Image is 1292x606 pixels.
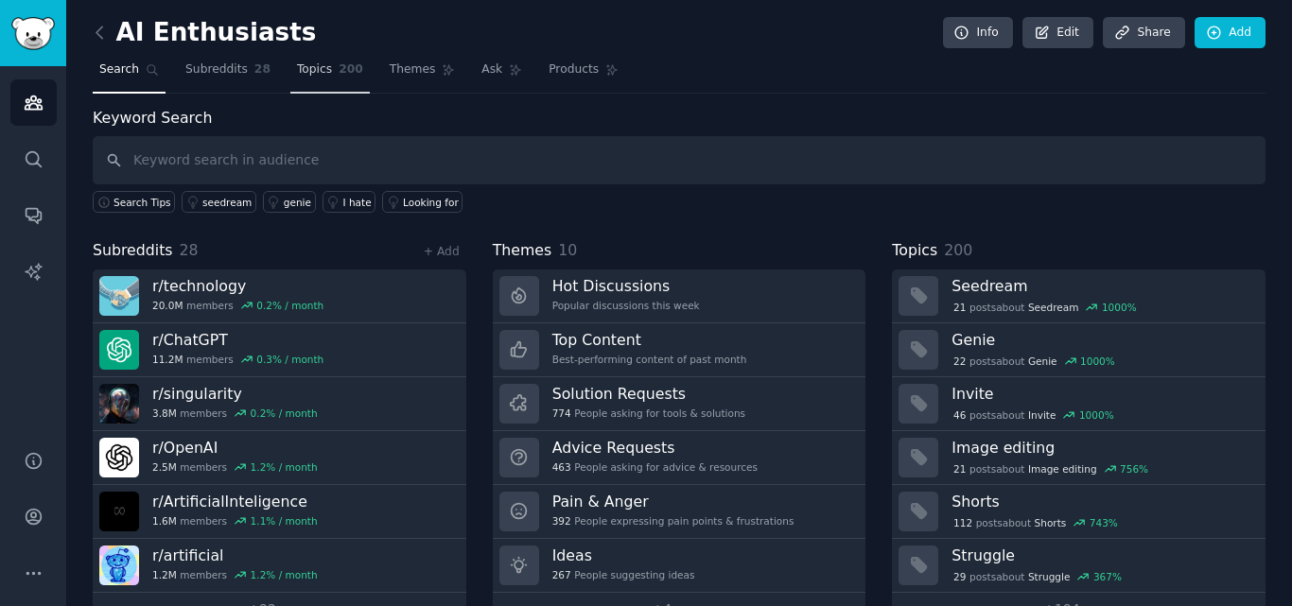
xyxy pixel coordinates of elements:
span: Products [549,61,599,78]
div: members [152,460,318,474]
a: Search [93,55,166,94]
h3: Invite [952,384,1252,404]
div: genie [284,196,311,209]
div: post s about [952,514,1119,531]
div: 1.2 % / month [251,568,318,581]
span: Seedream [1028,301,1078,314]
h3: Image editing [952,438,1252,458]
a: Pain & Anger392People expressing pain points & frustrations [493,485,866,539]
a: Shorts112postsaboutShorts743% [892,485,1266,539]
div: 1000 % [1080,355,1115,368]
div: members [152,568,318,581]
a: Info [943,17,1013,49]
a: Add [1195,17,1266,49]
span: 774 [552,407,571,420]
h2: AI Enthusiasts [93,18,316,48]
img: OpenAI [99,438,139,477]
span: 46 [953,408,966,422]
div: 1000 % [1079,408,1114,422]
span: Image editing [1028,462,1097,476]
span: 10 [558,241,577,259]
div: 0.3 % / month [256,353,323,366]
div: post s about [952,460,1150,477]
div: 743 % [1090,516,1118,529]
h3: Top Content [552,330,747,350]
span: Ask [481,61,502,78]
a: r/OpenAI2.5Mmembers1.2% / month [93,431,466,485]
a: Hot DiscussionsPopular discussions this week [493,269,866,323]
span: 28 [180,241,199,259]
div: post s about [952,568,1123,585]
a: Image editing21postsaboutImage editing756% [892,431,1266,485]
h3: r/ ArtificialInteligence [152,492,318,511]
span: 11.2M [152,353,183,366]
span: 267 [552,568,571,581]
span: 21 [953,462,966,476]
h3: r/ ChatGPT [152,330,323,350]
span: Subreddits [185,61,248,78]
div: post s about [952,407,1115,424]
span: Themes [493,239,552,263]
span: Topics [297,61,332,78]
h3: Solution Requests [552,384,745,404]
label: Keyword Search [93,109,212,127]
a: r/artificial1.2Mmembers1.2% / month [93,539,466,593]
div: 1.2 % / month [251,460,318,474]
a: Invite46postsaboutInvite1000% [892,377,1266,431]
a: Advice Requests463People asking for advice & resources [493,431,866,485]
h3: Ideas [552,545,695,565]
a: r/singularity3.8Mmembers0.2% / month [93,377,466,431]
div: 367 % [1093,570,1122,583]
h3: Shorts [952,492,1252,511]
div: post s about [952,353,1116,370]
img: technology [99,276,139,316]
div: 0.2 % / month [251,407,318,420]
img: GummySearch logo [11,17,55,50]
h3: Advice Requests [552,438,758,458]
a: Genie22postsaboutGenie1000% [892,323,1266,377]
span: 28 [254,61,271,78]
div: post s about [952,299,1138,316]
a: seedream [182,191,256,213]
span: Genie [1028,355,1057,368]
img: ArtificialInteligence [99,492,139,531]
span: 200 [339,61,363,78]
span: 1.6M [152,514,177,528]
a: Ideas267People suggesting ideas [493,539,866,593]
h3: r/ singularity [152,384,318,404]
input: Keyword search in audience [93,136,1266,184]
h3: Pain & Anger [552,492,794,511]
a: r/technology20.0Mmembers0.2% / month [93,269,466,323]
div: People asking for advice & resources [552,460,758,474]
span: 21 [953,301,966,314]
a: I hate [323,191,376,213]
div: People asking for tools & solutions [552,407,745,420]
div: People suggesting ideas [552,568,695,581]
a: Top ContentBest-performing content of past month [493,323,866,377]
button: Search Tips [93,191,175,213]
a: Ask [475,55,529,94]
a: genie [263,191,316,213]
a: Looking for [382,191,463,213]
h3: r/ technology [152,276,323,296]
div: 0.2 % / month [256,299,323,312]
div: 1.1 % / month [251,514,318,528]
span: 22 [953,355,966,368]
h3: Genie [952,330,1252,350]
div: members [152,353,323,366]
span: 20.0M [152,299,183,312]
div: People expressing pain points & frustrations [552,514,794,528]
h3: Struggle [952,545,1252,565]
img: ChatGPT [99,330,139,370]
div: Best-performing content of past month [552,353,747,366]
span: Invite [1028,408,1056,422]
a: Themes [383,55,463,94]
a: Share [1103,17,1184,49]
img: artificial [99,545,139,585]
span: Subreddits [93,239,173,263]
span: Topics [892,239,937,263]
span: Search [99,61,139,78]
span: 3.8M [152,407,177,420]
span: 2.5M [152,460,177,474]
a: r/ChatGPT11.2Mmembers0.3% / month [93,323,466,377]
